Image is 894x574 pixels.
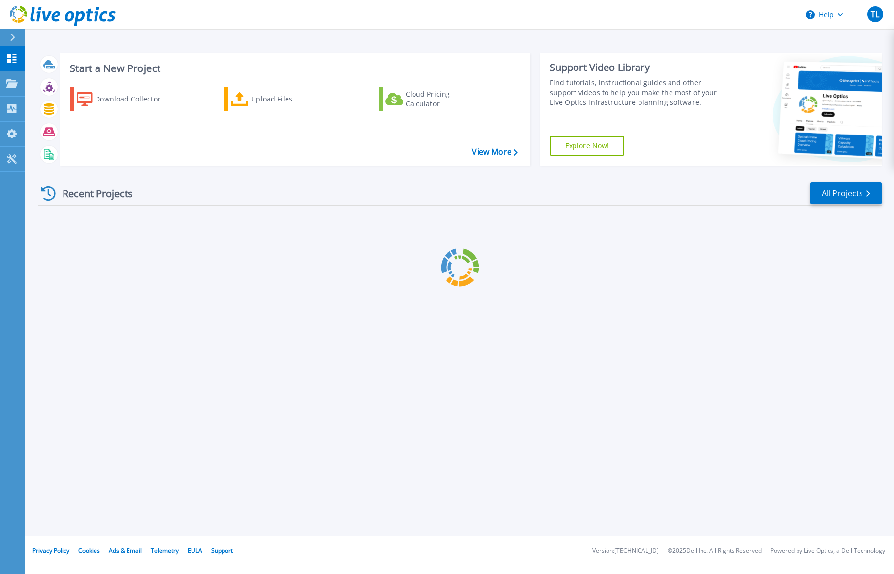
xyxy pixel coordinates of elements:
div: Download Collector [95,89,174,109]
div: Upload Files [251,89,330,109]
a: Upload Files [224,87,334,111]
a: Ads & Email [109,546,142,555]
li: Powered by Live Optics, a Dell Technology [770,548,885,554]
div: Recent Projects [38,181,146,205]
div: Support Video Library [550,61,724,74]
a: Privacy Policy [32,546,69,555]
a: Telemetry [151,546,179,555]
a: EULA [188,546,202,555]
li: © 2025 Dell Inc. All Rights Reserved [668,548,762,554]
div: Cloud Pricing Calculator [406,89,484,109]
a: Download Collector [70,87,180,111]
a: Cloud Pricing Calculator [379,87,488,111]
a: Cookies [78,546,100,555]
a: Explore Now! [550,136,625,156]
a: Support [211,546,233,555]
h3: Start a New Project [70,63,517,74]
a: All Projects [810,182,882,204]
div: Find tutorials, instructional guides and other support videos to help you make the most of your L... [550,78,724,107]
span: TL [871,10,879,18]
li: Version: [TECHNICAL_ID] [592,548,659,554]
a: View More [472,147,517,157]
